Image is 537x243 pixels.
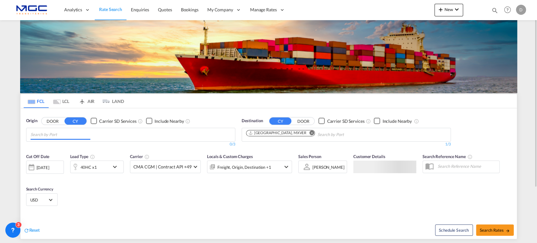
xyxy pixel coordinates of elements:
button: Search Ratesicon-arrow-right [476,224,514,236]
md-icon: icon-chevron-down [453,6,461,13]
md-checkbox: Checkbox No Ink [318,118,364,124]
span: Help [502,4,513,15]
button: DOOR [42,117,64,125]
div: Press delete to remove this chip. [248,130,308,136]
div: Include Nearby [382,118,412,124]
div: [DATE] [26,161,64,174]
md-tab-item: LAND [99,94,124,108]
div: Carrier SD Services [327,118,364,124]
button: Remove [305,130,315,137]
md-tab-item: FCL [24,94,49,108]
span: Customer Details [353,154,385,159]
input: Search Reference Name [434,161,499,171]
div: icon-refreshReset [24,227,40,234]
md-icon: The selected Trucker/Carrierwill be displayed in the rate results If the rates are from another f... [144,154,149,159]
md-icon: icon-refresh [24,228,29,233]
md-datepicker: Select [26,173,31,182]
input: Chips input. [317,130,377,140]
span: Quotes [158,7,172,12]
md-select: Select Currency: $ USDUnited States Dollar [30,195,54,204]
input: Chips input. [31,130,90,140]
md-tab-item: LCL [49,94,74,108]
md-checkbox: Checkbox No Ink [374,118,412,124]
div: [DATE] [36,165,49,170]
span: My Company [207,7,233,13]
md-icon: icon-chevron-down [111,163,122,171]
md-chips-wrap: Chips container with autocompletion. Enter the text area, type text to search, and then use the u... [30,128,93,140]
md-icon: icon-plus 400-fg [437,6,445,13]
span: Cut Off Date [26,154,50,159]
md-icon: icon-chevron-down [282,163,290,171]
span: USD [30,197,48,203]
div: Freight Origin Destination Factory Stuffing [217,163,271,172]
span: Carrier [130,154,149,159]
span: Destination [242,118,263,124]
md-icon: icon-airplane [78,98,86,102]
div: icon-magnify [491,7,498,16]
div: D [516,5,526,15]
span: Search Currency [26,187,53,191]
div: Freight Origin Destination Factory Stuffingicon-chevron-down [207,161,292,173]
span: Search Reference Name [422,154,473,159]
button: CY [64,117,87,125]
div: Veracruz, MXVER [248,130,307,136]
span: New [437,7,461,12]
div: 0/3 [26,142,235,147]
button: CY [269,117,291,125]
button: icon-plus 400-fgNewicon-chevron-down [434,4,463,16]
button: Note: By default Schedule search will only considerorigin ports, destination ports and cut off da... [435,224,473,236]
span: CMA CGM | Contract API +49 [133,164,192,170]
md-icon: icon-magnify [491,7,498,14]
img: 92835000d1c111ee8b33af35afdd26c7.png [9,3,52,17]
md-pagination-wrapper: Use the left and right arrow keys to navigate between tabs [24,94,124,108]
md-chips-wrap: Chips container. Use arrow keys to select chips. [245,128,380,140]
span: Rate Search [99,7,122,12]
button: DOOR [292,117,314,125]
div: [PERSON_NAME] [312,165,344,170]
span: Reset [29,227,40,233]
md-checkbox: Checkbox No Ink [146,118,184,124]
div: 40HC x1icon-chevron-down [70,161,124,173]
div: OriginDOOR CY Checkbox No InkUnchecked: Search for CY (Container Yard) services for all selected ... [20,108,517,239]
md-icon: Unchecked: Search for CY (Container Yard) services for all selected carriers.Checked : Search for... [138,119,143,124]
span: Search Rates [480,228,510,233]
span: Enquiries [131,7,149,12]
span: Sales Person [298,154,321,159]
md-select: Sales Person: Diogo Santos [312,162,345,172]
span: Bookings [181,7,199,12]
span: Analytics [64,7,82,13]
md-icon: Unchecked: Ignores neighbouring ports when fetching rates.Checked : Includes neighbouring ports w... [185,119,190,124]
md-icon: Your search will be saved by the below given name [467,154,473,159]
div: Help [502,4,516,16]
span: Manage Rates [250,7,277,13]
md-icon: Unchecked: Search for CY (Container Yard) services for all selected carriers.Checked : Search for... [366,119,371,124]
span: Locals & Custom Charges [207,154,253,159]
span: Load Type [70,154,95,159]
md-icon: Unchecked: Ignores neighbouring ports when fetching rates.Checked : Includes neighbouring ports w... [414,119,419,124]
div: Include Nearby [154,118,184,124]
div: 40HC x1 [81,163,97,172]
div: 1/3 [242,142,451,147]
div: Carrier SD Services [99,118,137,124]
img: LCL+%26+FCL+BACKGROUND.png [20,20,517,93]
md-icon: icon-information-outline [90,154,95,159]
md-tab-item: AIR [74,94,99,108]
span: Origin [26,118,37,124]
md-icon: icon-arrow-right [505,229,510,233]
md-checkbox: Checkbox No Ink [91,118,137,124]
